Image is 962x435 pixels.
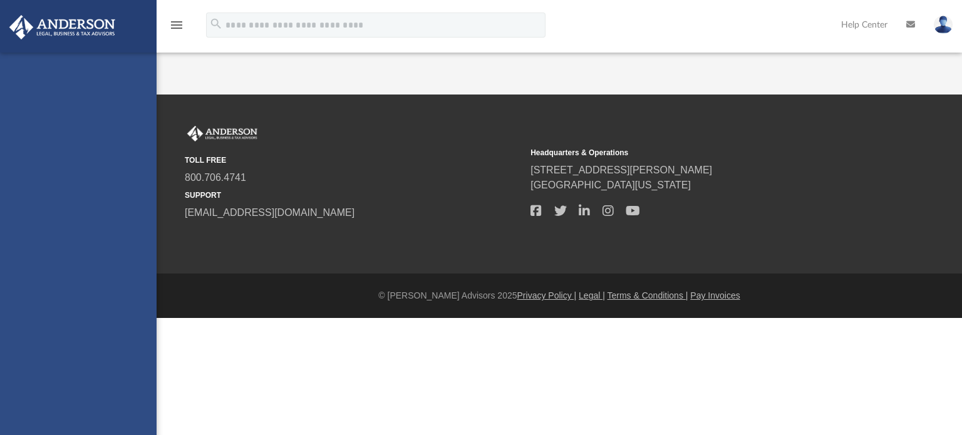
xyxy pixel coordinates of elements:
small: Headquarters & Operations [530,147,867,158]
a: [EMAIL_ADDRESS][DOMAIN_NAME] [185,207,354,218]
a: Privacy Policy | [517,290,577,300]
img: User Pic [934,16,953,34]
img: Anderson Advisors Platinum Portal [185,126,260,142]
a: 800.706.4741 [185,172,246,183]
div: © [PERSON_NAME] Advisors 2025 [157,289,962,302]
a: menu [169,24,184,33]
small: TOLL FREE [185,155,522,166]
a: Legal | [579,290,605,300]
a: [GEOGRAPHIC_DATA][US_STATE] [530,180,691,190]
i: search [209,17,223,31]
a: Pay Invoices [690,290,740,300]
a: Terms & Conditions | [608,290,688,300]
i: menu [169,18,184,33]
small: SUPPORT [185,190,522,201]
a: [STREET_ADDRESS][PERSON_NAME] [530,165,712,175]
img: Anderson Advisors Platinum Portal [6,15,119,39]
